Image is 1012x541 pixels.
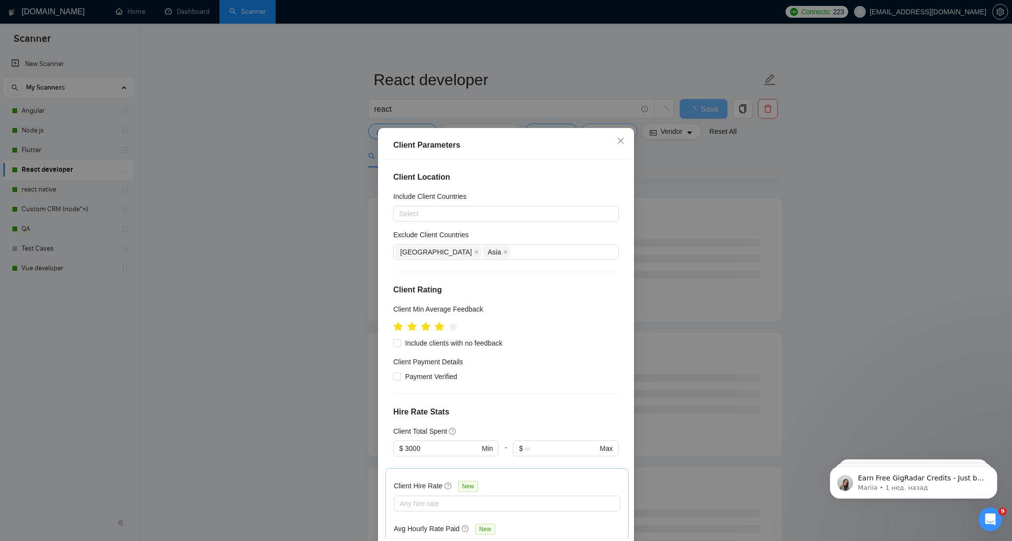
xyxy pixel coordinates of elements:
[525,444,598,454] input: ∞
[393,191,467,202] h5: Include Client Countries
[435,322,444,332] span: star
[394,524,460,535] h5: Avg Hourly Rate Paid
[393,284,619,296] h4: Client Rating
[600,444,613,454] span: Max
[519,444,523,454] span: $
[607,128,634,155] button: Close
[394,481,443,492] h5: Client Hire Rate
[401,338,506,349] span: Include clients with no feedback
[815,446,1012,514] iframe: Intercom notifications сообщение
[483,246,510,258] span: Asia
[399,444,403,454] span: $
[393,229,469,240] h5: Exclude Client Countries
[474,250,479,255] span: close
[407,322,417,332] span: star
[393,171,619,183] h4: Client Location
[503,250,508,255] span: close
[405,444,480,454] input: 0
[458,481,478,492] span: New
[400,247,472,257] span: [GEOGRAPHIC_DATA]
[393,322,403,332] span: star
[979,508,1002,531] iframe: Intercom live chat
[449,428,457,436] span: question-circle
[475,524,495,535] span: New
[393,407,619,418] h4: Hire Rate Stats
[396,246,481,258] span: India
[999,508,1007,515] span: 9
[393,304,483,315] h5: Client Min Average Feedback
[617,137,625,145] span: close
[444,482,452,490] span: question-circle
[462,525,470,533] span: question-circle
[393,139,619,151] div: Client Parameters
[393,426,447,437] h5: Client Total Spent
[401,372,461,382] span: Payment Verified
[448,322,458,332] span: star
[499,441,513,469] div: -
[393,357,463,368] h4: Client Payment Details
[488,247,501,257] span: Asia
[482,444,493,454] span: Min
[421,322,431,332] span: star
